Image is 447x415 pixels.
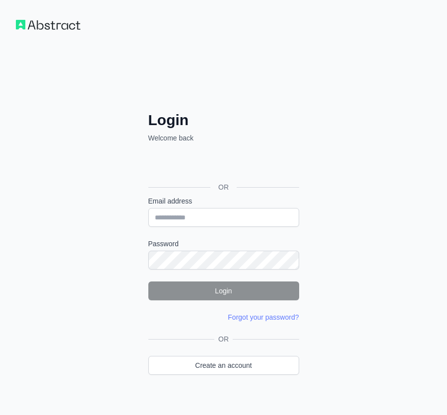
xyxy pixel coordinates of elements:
[16,20,80,30] img: Workflow
[228,313,299,321] a: Forgot your password?
[148,281,299,300] button: Login
[210,182,237,192] span: OR
[214,334,233,344] span: OR
[148,196,299,206] label: Email address
[148,356,299,375] a: Create an account
[143,154,302,176] iframe: Przycisk Zaloguj się przez Google
[148,239,299,249] label: Password
[148,111,299,129] h2: Login
[148,133,299,143] p: Welcome back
